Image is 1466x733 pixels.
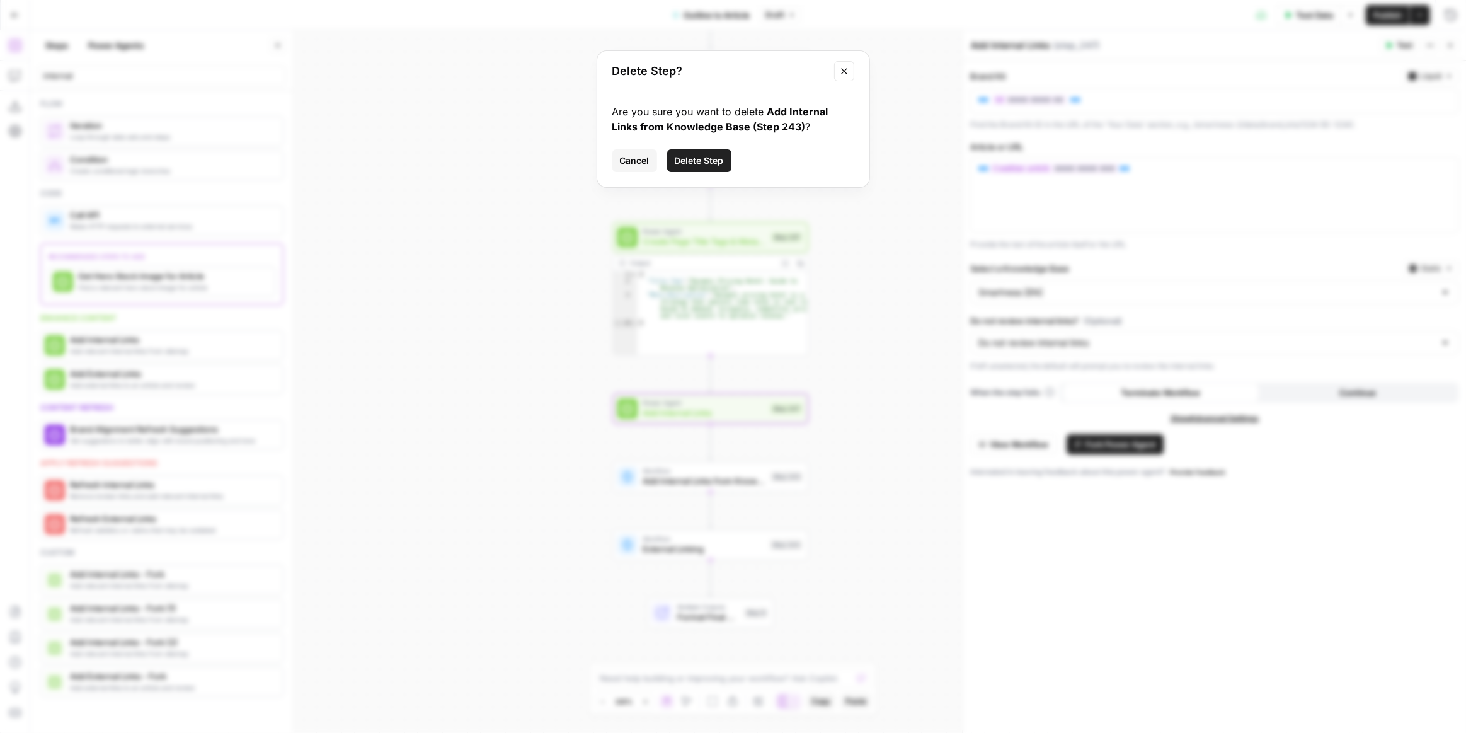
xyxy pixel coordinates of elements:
[667,149,731,172] button: Delete Step
[612,104,854,134] div: Are you sure you want to delete ?
[612,62,827,80] h2: Delete Step?
[620,154,650,167] span: Cancel
[675,154,724,167] span: Delete Step
[612,149,657,172] button: Cancel
[834,61,854,81] button: Close modal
